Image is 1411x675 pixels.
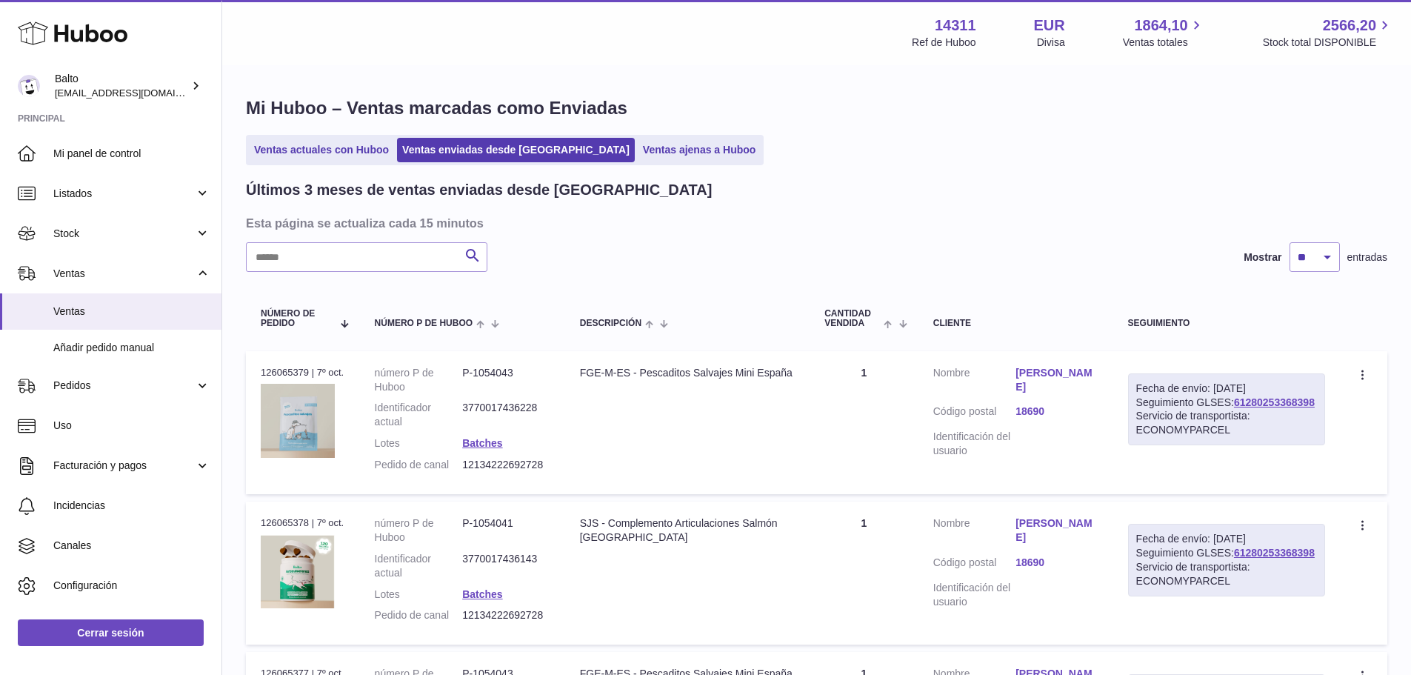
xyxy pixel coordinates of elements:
[261,516,345,530] div: 126065378 | 7º oct.
[638,138,761,162] a: Ventas ajenas a Huboo
[933,405,1015,422] dt: Código postal
[580,319,641,328] span: Descripción
[375,319,473,328] span: número P de Huboo
[261,309,332,328] span: Número de pedido
[375,401,463,429] dt: Identificador actual
[1034,16,1065,36] strong: EUR
[1015,405,1098,419] a: 18690
[810,502,918,645] td: 1
[53,147,210,161] span: Mi panel de control
[261,384,335,458] img: 143111755177971.png
[1136,409,1317,437] div: Servicio de transportista: ECONOMYPARCEL
[246,215,1384,231] h3: Esta página se actualiza cada 15 minutos
[933,516,1015,548] dt: Nombre
[53,539,210,553] span: Canales
[1128,524,1325,596] div: Seguimiento GLSES:
[1128,319,1325,328] div: Seguimiento
[249,138,394,162] a: Ventas actuales con Huboo
[1037,36,1065,50] div: Divisa
[933,366,1015,398] dt: Nombre
[375,458,463,472] dt: Pedido de canal
[53,419,210,433] span: Uso
[246,96,1387,120] h1: Mi Huboo – Ventas marcadas como Enviadas
[1015,516,1098,545] a: [PERSON_NAME]
[1015,556,1098,570] a: 18690
[933,430,1015,458] dt: Identificación del usuario
[18,619,204,646] a: Cerrar sesión
[55,87,218,99] span: [EMAIL_ADDRESS][DOMAIN_NAME]
[824,309,880,328] span: Cantidad vendida
[53,341,210,355] span: Añadir pedido manual
[1136,382,1317,396] div: Fecha de envío: [DATE]
[580,516,795,545] div: SJS - Complemento Articulaciones Salmón [GEOGRAPHIC_DATA]
[810,351,918,494] td: 1
[933,581,1015,609] dt: Identificación del usuario
[1136,532,1317,546] div: Fecha de envío: [DATE]
[933,556,1015,573] dt: Código postal
[375,552,463,580] dt: Identificador actual
[1136,560,1317,588] div: Servicio de transportista: ECONOMYPARCEL
[375,516,463,545] dt: número P de Huboo
[53,499,210,513] span: Incidencias
[462,437,502,449] a: Batches
[935,16,976,36] strong: 14311
[912,36,975,50] div: Ref de Huboo
[53,459,195,473] span: Facturación y pagos
[462,516,550,545] dd: P-1054041
[1134,16,1187,36] span: 1864,10
[53,379,195,393] span: Pedidos
[1234,396,1315,408] a: 61280253368398
[1244,250,1281,265] label: Mostrar
[397,138,635,162] a: Ventas enviadas desde [GEOGRAPHIC_DATA]
[18,75,40,97] img: internalAdmin-14311@internal.huboo.com
[246,180,712,200] h2: Últimos 3 meses de ventas enviadas desde [GEOGRAPHIC_DATA]
[53,267,195,281] span: Ventas
[462,588,502,600] a: Batches
[462,552,550,580] dd: 3770017436143
[1263,36,1393,50] span: Stock total DISPONIBLE
[375,608,463,622] dt: Pedido de canal
[53,579,210,593] span: Configuración
[462,401,550,429] dd: 3770017436228
[261,535,335,609] img: 1754381750.png
[462,366,550,394] dd: P-1054043
[1123,16,1205,50] a: 1864,10 Ventas totales
[375,436,463,450] dt: Lotes
[53,187,195,201] span: Listados
[53,305,210,319] span: Ventas
[580,366,795,380] div: FGE-M-ES - Pescaditos Salvajes Mini España
[375,366,463,394] dt: número P de Huboo
[933,319,1098,328] div: Cliente
[1323,16,1376,36] span: 2566,20
[1015,366,1098,394] a: [PERSON_NAME]
[1347,250,1387,265] span: entradas
[462,458,550,472] dd: 12134222692728
[1128,373,1325,446] div: Seguimiento GLSES:
[375,588,463,602] dt: Lotes
[1123,36,1205,50] span: Ventas totales
[462,608,550,622] dd: 12134222692728
[261,366,345,379] div: 126065379 | 7º oct.
[1234,547,1315,559] a: 61280253368398
[53,227,195,241] span: Stock
[55,72,188,100] div: Balto
[1263,16,1393,50] a: 2566,20 Stock total DISPONIBLE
